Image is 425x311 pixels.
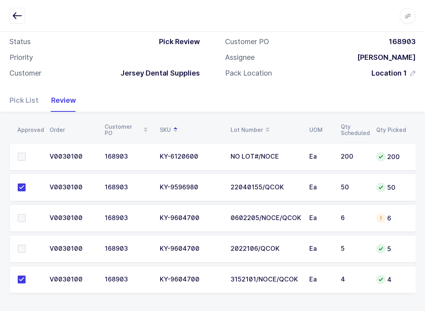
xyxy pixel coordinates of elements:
div: Status [9,37,31,46]
div: 5 [376,244,406,254]
div: Ea [309,184,331,191]
div: Qty Picked [376,127,406,133]
div: 6 [376,213,406,223]
div: SKU [160,123,221,137]
div: Ea [309,245,331,252]
div: 200 [341,153,367,160]
div: 3152101/NOCE/QCOK [231,276,300,283]
div: Ea [309,215,331,222]
div: 200 [376,152,406,161]
div: Customer PO [225,37,269,46]
div: Order [50,127,95,133]
div: Ea [309,153,331,160]
span: Location 1 [371,68,407,78]
div: KY-9604700 [160,245,221,252]
div: UOM [309,127,331,133]
button: Location 1 [371,68,416,78]
div: V0030100 [50,215,95,222]
div: KY-9596980 [160,184,221,191]
div: Pick Review [153,37,200,46]
div: 4 [341,276,367,283]
div: Ea [309,276,331,283]
div: Pack Location [225,68,272,78]
div: 168903 [105,153,150,160]
div: 4 [376,275,406,284]
div: 22040155/QCOK [231,184,300,191]
div: 168903 [105,276,150,283]
div: KY-9604700 [160,215,221,222]
div: Pick List [9,89,45,112]
div: KY-6120600 [160,153,221,160]
div: [PERSON_NAME] [351,53,416,62]
div: NO LOT#/NOCE [231,153,300,160]
div: 0602205/NOCE/QCOK [231,215,300,222]
div: 50 [341,184,367,191]
div: 5 [341,245,367,252]
div: Review [45,89,76,112]
div: Customer [9,68,41,78]
div: Lot Number [231,123,300,137]
div: 2022106/QCOK [231,245,300,252]
span: 168903 [389,37,416,46]
div: Customer PO [105,123,150,137]
div: Qty Scheduled [341,124,367,136]
div: KY-9604700 [160,276,221,283]
div: 6 [341,215,367,222]
div: V0030100 [50,153,95,160]
div: Jersey Dental Supplies [114,68,200,78]
div: 168903 [105,245,150,252]
div: V0030100 [50,276,95,283]
div: 168903 [105,215,150,222]
div: 50 [376,183,406,192]
div: V0030100 [50,184,95,191]
div: 168903 [105,184,150,191]
div: V0030100 [50,245,95,252]
div: Approved [17,127,40,133]
div: Priority [9,53,33,62]
div: Assignee [225,53,255,62]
